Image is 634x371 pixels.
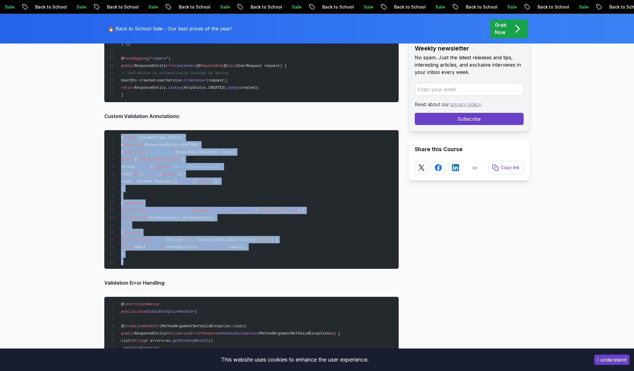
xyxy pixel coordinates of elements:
[159,324,246,328] span: (MethodArgumentNotValidException.class)
[121,302,123,307] span: @
[121,260,123,264] span: }
[415,101,524,108] p: Read about our .
[121,216,137,220] span: private
[148,150,173,154] span: validatedBy
[255,238,271,242] span: context
[121,71,228,75] span: // Validation is automatically handled by Spring
[222,331,258,336] span: handleValidation
[415,113,524,125] button: Subscribe
[415,83,524,96] input: Enter your email
[146,310,195,314] span: GlobalExceptionHandler
[121,179,132,184] span: Class
[123,324,159,328] span: ExceptionHandler
[199,64,224,68] span: RequestBody
[284,209,298,213] span: String
[164,339,166,343] span: =
[473,164,478,171] p: or
[104,113,180,119] strong: Custom Validation Annotations:
[490,4,509,10] p: Sale
[135,158,137,162] span: @
[157,158,182,162] span: UniqueEmail
[150,57,168,61] span: "/users"
[298,209,304,213] span: > {
[208,339,213,343] span: ()
[137,216,148,220] span: final
[104,280,165,286] strong: Validation Error Handling:
[121,78,154,83] span: UserDto created
[135,209,146,213] span: class
[135,310,146,314] span: class
[131,4,151,10] p: Sale
[173,179,177,184] span: []
[135,331,168,336] span: ResponseEntity<
[121,165,134,169] span: String
[237,64,287,68] span: UserRequest request) {
[168,331,220,336] span: ValidationErrorResponse
[123,346,155,350] span: getFieldErrors
[377,4,418,10] p: Back to School
[148,216,215,220] span: UserRepository userRepository;
[592,4,633,10] p: Back to School
[346,4,366,10] p: Sale
[166,238,182,242] span: (String
[121,238,134,242] span: public
[137,179,170,184] span: extends Payload
[275,4,294,10] p: Sale
[146,209,190,213] span: UniqueEmailValidator
[146,150,148,154] span: (
[123,57,148,61] span: PostMapping
[121,42,130,46] span: ) {}
[495,21,507,36] p: Grab Now
[206,78,229,83] span: (request);
[233,4,275,10] p: Back to School
[123,150,146,154] span: Constraint
[135,245,146,249] span: email
[132,339,146,343] span: String
[175,150,235,154] span: UniqueEmailValidator.class)
[193,238,255,242] span: , ConstraintValidatorContext
[155,78,157,83] span: =
[195,310,197,314] span: {
[415,44,524,53] h2: Weekly newsletter
[150,238,166,242] span: isValid
[146,339,164,343] span: > errors
[220,331,222,336] span: >
[135,86,168,90] span: ResponseEntity.
[170,179,172,184] span: >
[203,4,222,10] p: Sale
[137,158,157,162] span: interface
[121,57,123,61] span: @
[305,4,346,10] p: Back to School
[144,172,157,176] span: groups
[329,331,334,336] span: ex
[121,339,132,343] span: List<
[146,245,150,249] span: ==
[121,331,134,336] span: public
[224,64,226,68] span: @
[137,136,184,140] span: ({ElementType.FIELD})
[121,209,134,213] span: public
[90,4,131,10] p: Back to School
[195,64,199,68] span: (@
[123,201,144,206] span: Component
[213,179,220,184] span: {};
[228,86,237,90] span: body
[161,4,203,10] p: Back to School
[144,143,199,147] span: (RetentionPolicy.RUNTIME)
[166,339,173,343] span: ex.
[166,64,173,68] span: <?>
[199,245,229,249] span: existsByEmail
[197,179,213,184] span: default
[157,172,161,176] span: ()
[451,101,481,107] a: privacy policy
[182,238,193,242] span: email
[123,231,141,235] span: Override
[121,172,132,176] span: Class
[418,4,438,10] p: Sale
[155,346,159,350] span: ()
[121,252,123,257] span: }
[488,161,524,174] button: Copy link
[415,145,524,154] h2: Share this Course
[159,245,164,249] span: ||
[168,57,170,61] span: )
